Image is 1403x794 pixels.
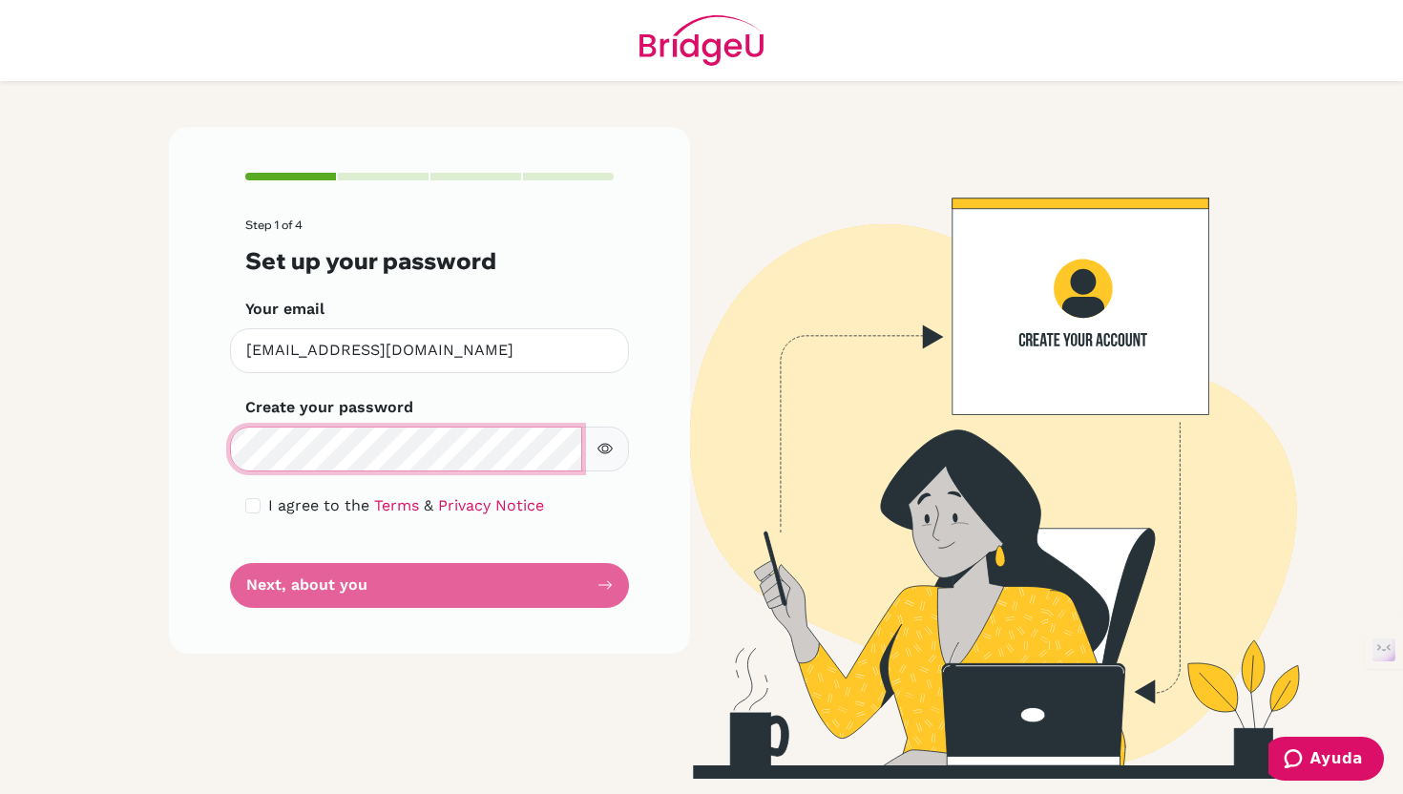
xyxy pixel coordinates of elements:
label: Create your password [245,396,413,419]
iframe: Abre un widget desde donde se puede obtener más información [1268,737,1384,784]
label: Your email [245,298,325,321]
h3: Set up your password [245,247,614,275]
span: & [424,496,433,514]
span: Step 1 of 4 [245,218,303,232]
a: Privacy Notice [438,496,544,514]
span: I agree to the [268,496,369,514]
a: Terms [374,496,419,514]
input: Insert your email* [230,328,629,373]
